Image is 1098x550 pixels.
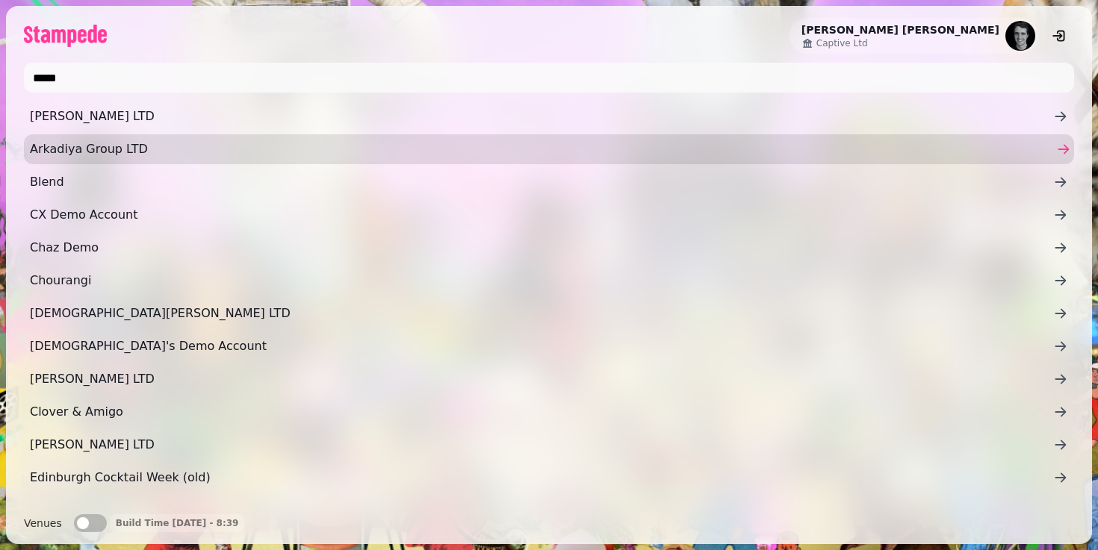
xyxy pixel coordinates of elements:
[24,299,1074,328] a: [DEMOGRAPHIC_DATA][PERSON_NAME] LTD
[1005,21,1035,51] img: aHR0cHM6Ly93d3cuZ3JhdmF0YXIuY29tL2F2YXRhci8xOWY0NzkyYjU5YmEyNWY2YzNmNGNiMDZhM2U5YjUyMD9zPTE1MCZkP...
[24,25,107,47] img: logo
[116,517,239,529] p: Build Time [DATE] - 8:39
[30,239,1053,257] span: Chaz Demo
[24,266,1074,296] a: Chourangi
[30,501,1053,519] span: [PERSON_NAME]'s Demo
[30,140,1053,158] span: Arkadiya Group LTD
[801,37,999,49] a: Captive Ltd
[30,304,1053,322] span: [DEMOGRAPHIC_DATA][PERSON_NAME] LTD
[816,37,868,49] span: Captive Ltd
[24,463,1074,493] a: Edinburgh Cocktail Week (old)
[24,331,1074,361] a: [DEMOGRAPHIC_DATA]'s Demo Account
[30,272,1053,290] span: Chourangi
[1044,21,1074,51] button: logout
[24,364,1074,394] a: [PERSON_NAME] LTD
[801,22,999,37] h2: [PERSON_NAME] [PERSON_NAME]
[30,436,1053,454] span: [PERSON_NAME] LTD
[24,101,1074,131] a: [PERSON_NAME] LTD
[24,167,1074,197] a: Blend
[24,514,62,532] label: Venues
[30,206,1053,224] span: CX Demo Account
[24,430,1074,460] a: [PERSON_NAME] LTD
[24,200,1074,230] a: CX Demo Account
[30,337,1053,355] span: [DEMOGRAPHIC_DATA]'s Demo Account
[24,134,1074,164] a: Arkadiya Group LTD
[24,496,1074,525] a: [PERSON_NAME]'s Demo
[30,107,1053,125] span: [PERSON_NAME] LTD
[30,370,1053,388] span: [PERSON_NAME] LTD
[30,469,1053,487] span: Edinburgh Cocktail Week (old)
[30,173,1053,191] span: Blend
[24,397,1074,427] a: Clover & Amigo
[24,233,1074,263] a: Chaz Demo
[30,403,1053,421] span: Clover & Amigo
